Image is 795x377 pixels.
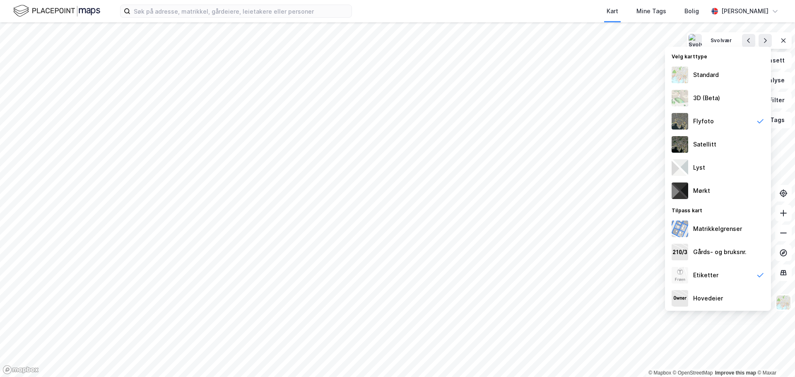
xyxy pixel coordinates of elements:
[693,70,719,80] div: Standard
[672,221,688,237] img: cadastreBorders.cfe08de4b5ddd52a10de.jpeg
[672,182,688,199] img: nCdM7BzjoCAAAAAElFTkSuQmCC
[705,34,737,47] button: Svolvær
[672,136,688,153] img: 9k=
[672,159,688,176] img: luj3wr1y2y3+OchiMxRmMxRlscgabnMEmZ7DJGWxyBpucwSZnsMkZbHIGm5zBJmewyRlscgabnMEmZ7DJGWxyBpucwSZnsMkZ...
[693,186,710,196] div: Mørkt
[672,290,688,307] img: majorOwner.b5e170eddb5c04bfeeff.jpeg
[672,113,688,130] img: Z
[693,270,718,280] div: Etiketter
[754,337,795,377] iframe: Chat Widget
[665,202,771,217] div: Tilpass kart
[672,244,688,260] img: cadastreKeys.547ab17ec502f5a4ef2b.jpeg
[672,90,688,106] img: Z
[689,34,702,47] img: Svolvær
[693,93,720,103] div: 3D (Beta)
[607,6,618,16] div: Kart
[684,6,699,16] div: Bolig
[776,295,791,310] img: Z
[753,112,792,128] button: Tags
[673,370,713,376] a: OpenStreetMap
[693,247,747,257] div: Gårds- og bruksnr.
[2,365,39,375] a: Mapbox homepage
[693,163,705,173] div: Lyst
[636,6,666,16] div: Mine Tags
[693,224,742,234] div: Matrikkelgrenser
[752,92,792,108] button: Filter
[13,4,100,18] img: logo.f888ab2527a4732fd821a326f86c7f29.svg
[672,267,688,283] img: Z
[648,370,671,376] a: Mapbox
[721,6,768,16] div: [PERSON_NAME]
[130,5,352,17] input: Søk på adresse, matrikkel, gårdeiere, leietakere eller personer
[693,116,714,126] div: Flyfoto
[693,293,723,303] div: Hovedeier
[711,37,732,44] div: Svolvær
[754,337,795,377] div: Kontrollprogram for chat
[693,139,716,149] div: Satellitt
[672,67,688,83] img: Z
[665,48,771,63] div: Velg karttype
[715,370,756,376] a: Improve this map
